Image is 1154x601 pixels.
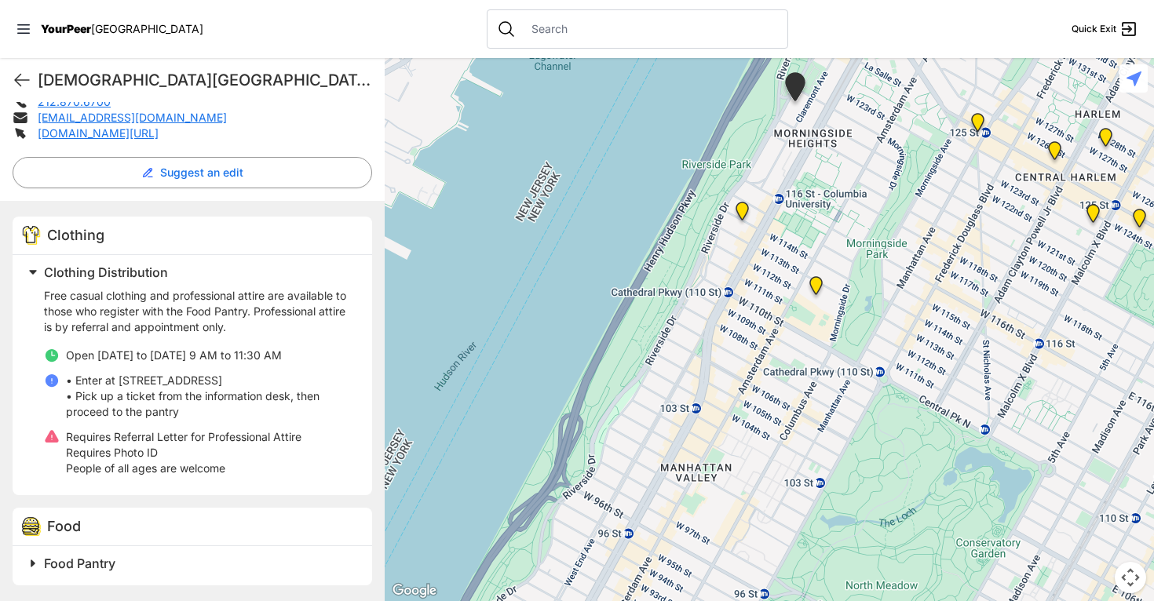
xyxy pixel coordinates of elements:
div: The Cathedral Church of St. John the Divine [806,276,826,301]
p: • Enter at [STREET_ADDRESS] • Pick up a ticket from the information desk, then proceed to the pantry [66,373,353,420]
a: [EMAIL_ADDRESS][DOMAIN_NAME] [38,111,227,124]
div: Manhattan [782,72,809,107]
a: Open this area in Google Maps (opens a new window) [389,581,440,601]
a: [DOMAIN_NAME][URL] [38,126,159,140]
span: Clothing [47,227,104,243]
div: Manhattan [1130,209,1149,234]
span: Suggest an edit [160,165,243,180]
span: People of all ages are welcome [66,461,225,475]
div: Manhattan [1096,128,1116,153]
img: Google [389,581,440,601]
a: Quick Exit [1072,20,1138,38]
a: YourPeer[GEOGRAPHIC_DATA] [41,24,203,34]
span: Food [47,518,81,534]
div: The PILLARS – Holistic Recovery Support [968,113,988,138]
div: Uptown/Harlem DYCD Youth Drop-in Center [1045,141,1065,166]
button: Map camera controls [1115,562,1146,593]
div: Ford Hall [732,202,752,227]
p: Requires Photo ID [66,445,301,461]
span: Open [DATE] to [DATE] 9 AM to 11:30 AM [66,348,282,362]
input: Search [522,21,778,37]
span: YourPeer [41,22,91,35]
p: Requires Referral Letter for Professional Attire [66,429,301,445]
span: Food Pantry [44,555,115,571]
span: Clothing Distribution [44,264,168,280]
button: Suggest an edit [13,157,372,188]
span: Quick Exit [1072,23,1116,35]
span: [GEOGRAPHIC_DATA] [91,22,203,35]
p: Free casual clothing and professional attire are available to those who register with the Food Pa... [44,288,353,335]
h1: [DEMOGRAPHIC_DATA][GEOGRAPHIC_DATA] [38,69,372,91]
